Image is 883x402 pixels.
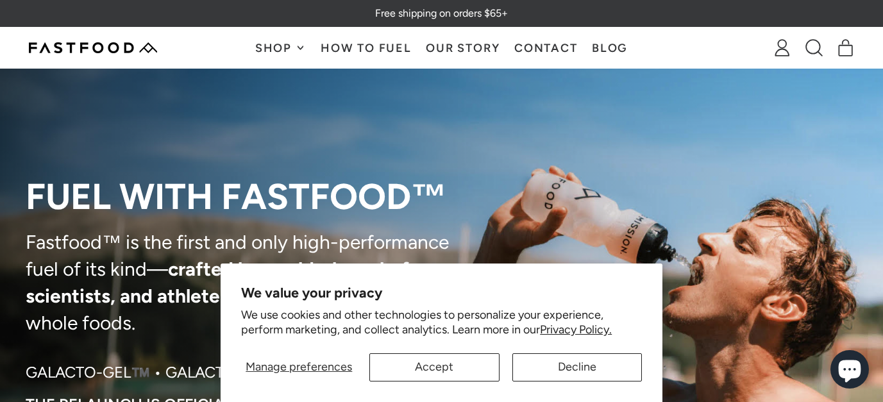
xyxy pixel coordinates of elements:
[512,353,642,381] button: Decline
[507,28,585,68] a: Contact
[241,353,357,381] button: Manage preferences
[29,42,157,53] img: Fastfood
[585,28,635,68] a: Blog
[241,308,642,338] p: We use cookies and other technologies to personalize your experience, perform marketing, and coll...
[419,28,507,68] a: Our Story
[827,350,873,392] inbox-online-store-chat: Shopify online store chat
[26,178,468,216] p: Fuel with Fastfood™
[255,42,295,54] span: Shop
[540,322,612,337] a: Privacy Policy.
[314,28,419,68] a: How To Fuel
[26,362,440,383] p: Galacto-Gel™️ • Galacto-Gummies™️ • Hydrators
[369,353,499,381] button: Accept
[241,284,642,301] h2: We value your privacy
[248,28,313,68] button: Shop
[246,360,352,374] span: Manage preferences
[26,229,468,337] p: Fastfood™ is the first and only high-performance fuel of its kind— using nothing but real, whole ...
[26,257,423,308] strong: crafted by world-class chefs, scientists, and athletes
